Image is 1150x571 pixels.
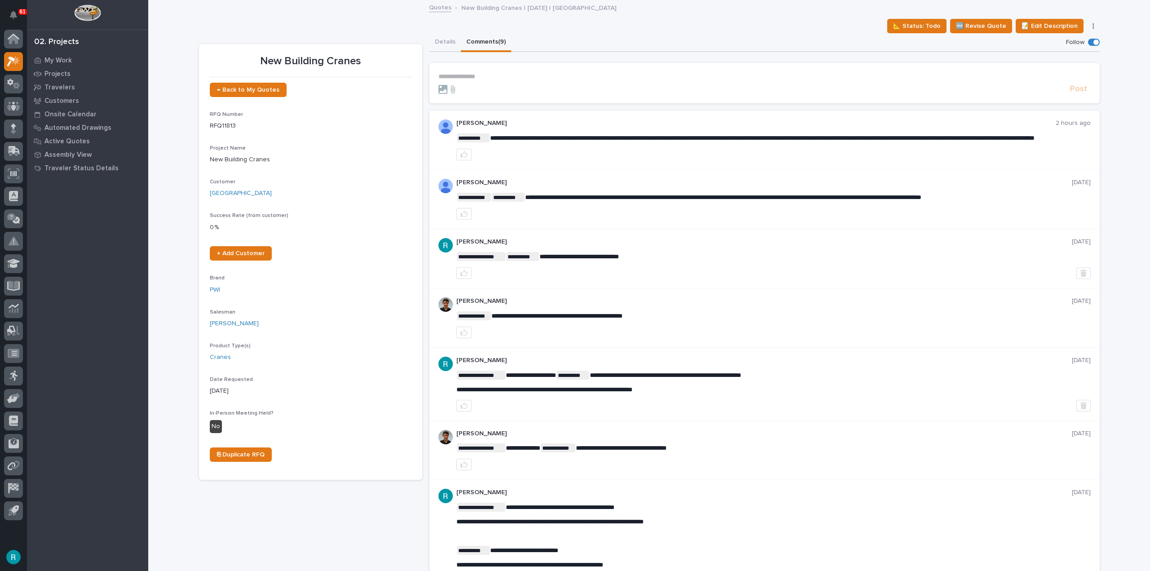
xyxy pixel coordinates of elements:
[210,310,235,315] span: Salesman
[438,489,453,503] img: ACg8ocLIQ8uTLu8xwXPI_zF_j4cWilWA_If5Zu0E3tOGGkFk=s96-c
[27,148,148,161] a: Assembly View
[210,420,222,433] div: No
[1072,489,1091,496] p: [DATE]
[210,179,235,185] span: Customer
[210,121,411,131] p: RFQ11813
[210,55,411,68] p: New Building Cranes
[429,2,451,12] a: Quotes
[456,327,472,338] button: like this post
[887,19,947,33] button: 📐 Status: Todo
[27,53,148,67] a: My Work
[1076,400,1091,412] button: Delete post
[11,11,23,25] div: Notifications61
[456,430,1072,438] p: [PERSON_NAME]
[950,19,1012,33] button: 🆕 Revise Quote
[27,121,148,134] a: Automated Drawings
[456,489,1072,496] p: [PERSON_NAME]
[456,357,1072,364] p: [PERSON_NAME]
[456,120,1056,127] p: [PERSON_NAME]
[1072,238,1091,246] p: [DATE]
[456,297,1072,305] p: [PERSON_NAME]
[893,21,941,31] span: 📐 Status: Todo
[27,161,148,175] a: Traveler Status Details
[210,246,272,261] a: + Add Customer
[44,137,90,146] p: Active Quotes
[1076,267,1091,279] button: Delete post
[210,447,272,462] a: ⎘ Duplicate RFQ
[217,451,265,458] span: ⎘ Duplicate RFQ
[210,285,220,295] a: PWI
[456,459,472,470] button: like this post
[4,548,23,567] button: users-avatar
[210,343,251,349] span: Product Type(s)
[456,267,472,279] button: like this post
[44,124,111,132] p: Automated Drawings
[217,87,279,93] span: ← Back to My Quotes
[456,149,472,160] button: like this post
[20,9,26,15] p: 61
[461,33,511,52] button: Comments (9)
[210,319,259,328] a: [PERSON_NAME]
[27,94,148,107] a: Customers
[438,357,453,371] img: ACg8ocLIQ8uTLu8xwXPI_zF_j4cWilWA_If5Zu0E3tOGGkFk=s96-c
[456,400,472,412] button: like this post
[456,238,1072,246] p: [PERSON_NAME]
[27,107,148,121] a: Onsite Calendar
[956,21,1006,31] span: 🆕 Revise Quote
[1022,21,1078,31] span: 📝 Edit Description
[1072,357,1091,364] p: [DATE]
[210,377,253,382] span: Date Requested
[44,70,71,78] p: Projects
[438,120,453,134] img: ALV-UjVK11pvv0JrxM8bNkTQWfv4xnZ85s03ZHtFT3xxB8qVTUjtPHO-DWWZTEdA35mZI6sUjE79Qfstu9ANu_EFnWHbkWd3s...
[438,430,453,444] img: AOh14Gjx62Rlbesu-yIIyH4c_jqdfkUZL5_Os84z4H1p=s96-c
[210,189,272,198] a: [GEOGRAPHIC_DATA]
[456,179,1072,186] p: [PERSON_NAME]
[217,250,265,257] span: + Add Customer
[44,84,75,92] p: Travelers
[438,238,453,252] img: ACg8ocLIQ8uTLu8xwXPI_zF_j4cWilWA_If5Zu0E3tOGGkFk=s96-c
[456,208,472,220] button: like this post
[27,67,148,80] a: Projects
[34,37,79,47] div: 02. Projects
[1066,84,1091,94] button: Post
[1072,297,1091,305] p: [DATE]
[1066,39,1084,46] p: Follow
[1056,120,1091,127] p: 2 hours ago
[210,155,411,164] p: New Building Cranes
[74,4,101,21] img: Workspace Logo
[1016,19,1084,33] button: 📝 Edit Description
[27,80,148,94] a: Travelers
[210,213,288,218] span: Success Rate (from customer)
[438,179,453,193] img: ALV-UjVK11pvv0JrxM8bNkTQWfv4xnZ85s03ZHtFT3xxB8qVTUjtPHO-DWWZTEdA35mZI6sUjE79Qfstu9ANu_EFnWHbkWd3s...
[429,33,461,52] button: Details
[1070,84,1087,94] span: Post
[44,57,72,65] p: My Work
[210,83,287,97] a: ← Back to My Quotes
[1072,179,1091,186] p: [DATE]
[27,134,148,148] a: Active Quotes
[210,353,231,362] a: Cranes
[4,5,23,24] button: Notifications
[210,411,274,416] span: In-Person Meeting Held?
[210,223,411,232] p: 0 %
[44,164,119,173] p: Traveler Status Details
[44,111,97,119] p: Onsite Calendar
[44,97,79,105] p: Customers
[210,275,225,281] span: Brand
[210,386,411,396] p: [DATE]
[461,2,616,12] p: New Building Cranes | [DATE] | [GEOGRAPHIC_DATA]
[210,146,246,151] span: Project Name
[210,112,243,117] span: RFQ Number
[44,151,92,159] p: Assembly View
[1072,430,1091,438] p: [DATE]
[438,297,453,312] img: AOh14Gjx62Rlbesu-yIIyH4c_jqdfkUZL5_Os84z4H1p=s96-c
